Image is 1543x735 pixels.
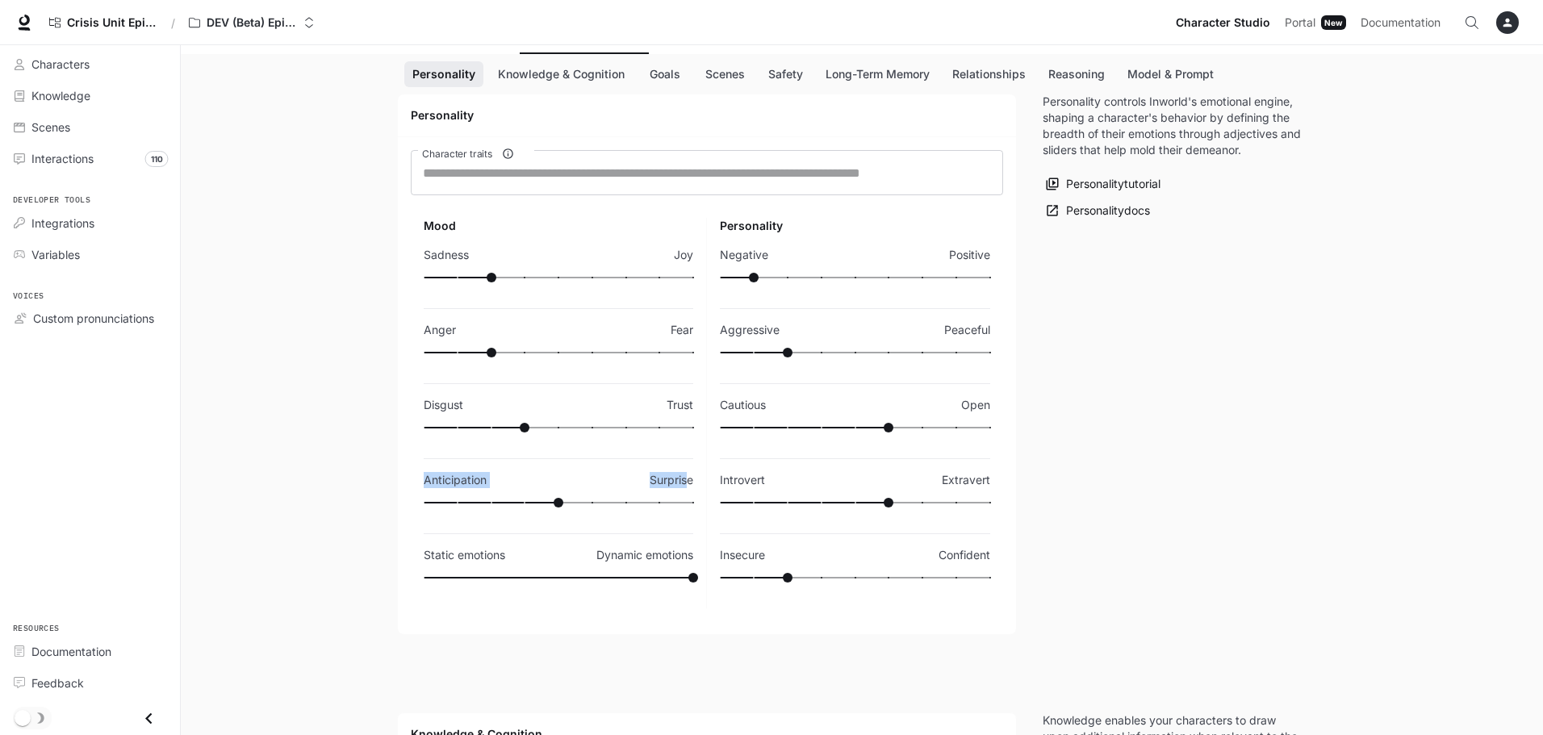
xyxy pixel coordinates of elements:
[31,150,94,167] span: Interactions
[424,247,469,263] p: Sadness
[1354,6,1453,39] a: Documentation
[671,322,693,338] p: Fear
[1321,15,1346,30] div: New
[31,56,90,73] span: Characters
[15,708,31,726] span: Dark mode toggle
[961,397,990,413] p: Open
[31,87,90,104] span: Knowledge
[31,215,94,232] span: Integrations
[424,397,463,413] p: Disgust
[1456,6,1488,39] button: Open Command Menu
[31,674,84,691] span: Feedback
[720,247,768,263] p: Negative
[1040,61,1113,88] button: Reasoning
[424,322,456,338] p: Anger
[182,6,322,39] button: Open workspace menu
[67,16,157,30] span: Crisis Unit Episode 1
[1043,94,1301,158] p: Personality controls Inworld's emotional engine, shaping a character's behavior by defining the b...
[1361,13,1441,33] span: Documentation
[939,547,990,563] p: Confident
[944,322,990,338] p: Peaceful
[720,218,990,234] h6: Personality
[720,397,766,413] p: Cautious
[207,16,297,30] p: DEV (Beta) Episode 1 - Crisis Unit
[424,472,487,488] p: Anticipation
[42,6,165,39] a: Crisis Unit Episode 1
[6,304,174,332] a: Custom pronunciations
[6,50,174,78] a: Characters
[6,240,174,269] a: Variables
[6,144,174,173] a: Interactions
[490,61,633,88] button: Knowledge & Cognition
[411,107,1003,123] h4: Personality
[1278,6,1353,39] a: PortalNew
[165,15,182,31] div: /
[424,547,505,563] p: Static emotions
[1176,13,1270,33] span: Character Studio
[1285,13,1315,33] span: Portal
[639,61,691,88] button: Goals
[6,113,174,141] a: Scenes
[422,147,492,161] span: Character traits
[949,247,990,263] p: Positive
[404,61,483,88] button: Personality
[1043,198,1154,224] a: Personalitydocs
[33,310,154,327] span: Custom pronunciations
[6,209,174,237] a: Integrations
[6,637,174,666] a: Documentation
[424,218,693,234] h6: Mood
[674,247,693,263] p: Joy
[145,151,169,167] span: 110
[944,61,1034,88] button: Relationships
[6,669,174,697] a: Feedback
[1119,61,1222,88] button: Model & Prompt
[720,547,765,563] p: Insecure
[817,61,938,88] button: Long-Term Memory
[759,61,811,88] button: Safety
[31,119,70,136] span: Scenes
[31,246,80,263] span: Variables
[131,702,167,735] button: Close drawer
[1043,171,1165,198] button: Personalitytutorial
[6,81,174,110] a: Knowledge
[596,547,693,563] p: Dynamic emotions
[497,143,519,165] button: Character traits
[697,61,753,88] button: Scenes
[667,397,693,413] p: Trust
[942,472,990,488] p: Extravert
[1169,6,1277,39] a: Character Studio
[650,472,693,488] p: Surprise
[720,472,765,488] p: Introvert
[31,643,111,660] span: Documentation
[720,322,780,338] p: Aggressive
